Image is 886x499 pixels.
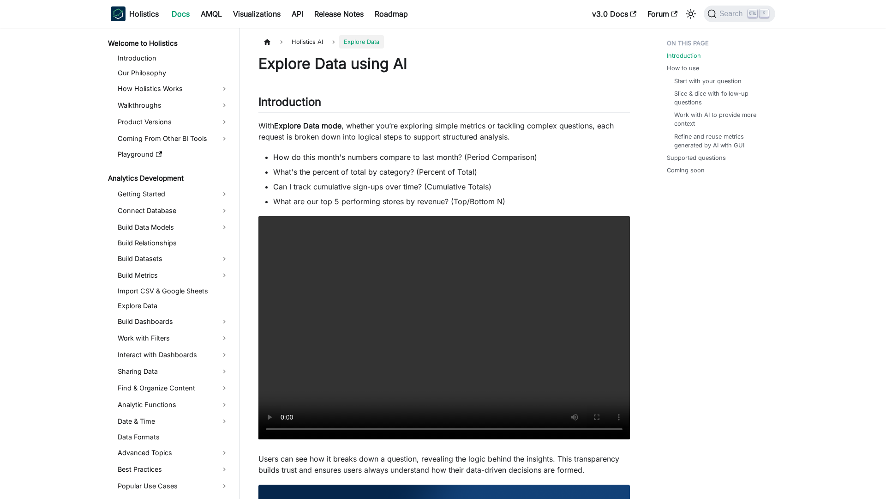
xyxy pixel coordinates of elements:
kbd: K [760,9,769,18]
a: Getting Started [115,187,232,201]
a: Introduction [667,51,701,60]
img: Holistics [111,6,126,21]
li: What's the percent of total by category? (Percent of Total) [273,166,630,177]
a: Introduction [115,52,232,65]
a: Slice & dice with follow-up questions [674,89,766,107]
li: What are our top 5 performing stores by revenue? (Top/Bottom N) [273,196,630,207]
a: Product Versions [115,115,232,129]
a: API [286,6,309,21]
span: Search [717,10,748,18]
a: Coming soon [667,166,705,175]
b: Holistics [129,8,159,19]
a: Playground [115,148,232,161]
a: Docs [166,6,195,21]
a: Analytic Functions [115,397,232,412]
span: Holistics AI [287,35,328,49]
a: Refine and reuse metrics generated by AI with GUI [674,132,766,150]
a: Work with Filters [115,331,232,346]
a: Supported questions [667,153,726,162]
a: Build Relationships [115,237,232,249]
a: Build Dashboards [115,314,232,329]
nav: Breadcrumbs [258,35,630,49]
p: With , whether you’re exploring simple metrics or tackling complex questions, each request is bro... [258,120,630,142]
a: Build Data Models [115,220,232,235]
h1: Explore Data using AI [258,55,630,73]
a: Best Practices [115,462,232,477]
a: v3.0 Docs [587,6,642,21]
a: Start with your question [674,77,742,85]
a: Analytics Development [105,172,232,185]
a: Build Datasets [115,251,232,266]
a: AMQL [195,6,227,21]
a: Coming From Other BI Tools [115,131,232,146]
a: Home page [258,35,276,49]
a: Welcome to Holistics [105,37,232,50]
a: Import CSV & Google Sheets [115,285,232,298]
nav: Docs sidebar [102,28,240,499]
a: Visualizations [227,6,286,21]
span: Explore Data [339,35,384,49]
a: Explore Data [115,299,232,312]
button: Search (Ctrl+K) [704,6,775,22]
a: Forum [642,6,683,21]
strong: Explore Data mode [274,121,341,130]
a: Work with AI to provide more context [674,110,766,128]
li: Can I track cumulative sign-ups over time? (Cumulative Totals) [273,181,630,192]
a: Data Formats [115,431,232,444]
a: Walkthroughs [115,98,232,113]
a: How Holistics Works [115,81,232,96]
li: How do this month's numbers compare to last month? (Period Comparison) [273,152,630,163]
a: Our Philosophy [115,67,232,79]
video: Your browser does not support embedding video, but you can . [258,216,630,439]
a: Roadmap [369,6,413,21]
a: Find & Organize Content [115,381,232,396]
p: Users can see how it breaks down a question, revealing the logic behind the insights. This transp... [258,453,630,475]
a: How to use [667,64,699,73]
a: Sharing Data [115,364,232,379]
a: Release Notes [309,6,369,21]
a: Date & Time [115,414,232,429]
button: Switch between dark and light mode (currently light mode) [683,6,698,21]
a: Popular Use Cases [115,479,232,493]
a: Advanced Topics [115,445,232,460]
a: Interact with Dashboards [115,347,232,362]
h2: Introduction [258,95,630,113]
a: Build Metrics [115,268,232,283]
a: Connect Database [115,203,232,218]
a: HolisticsHolistics [111,6,159,21]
